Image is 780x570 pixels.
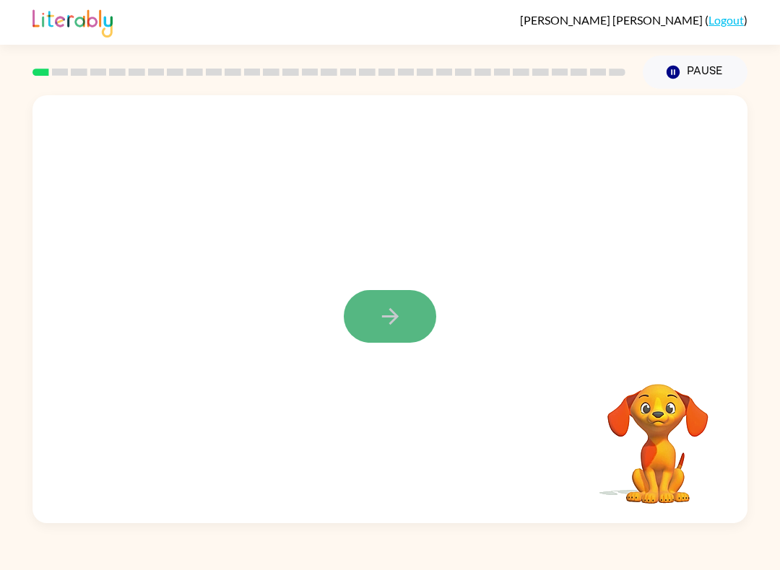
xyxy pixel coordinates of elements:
[32,6,113,38] img: Literably
[708,13,744,27] a: Logout
[520,13,705,27] span: [PERSON_NAME] [PERSON_NAME]
[643,56,747,89] button: Pause
[520,13,747,27] div: ( )
[586,361,730,506] video: Your browser must support playing .mp4 files to use Literably. Please try using another browser.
